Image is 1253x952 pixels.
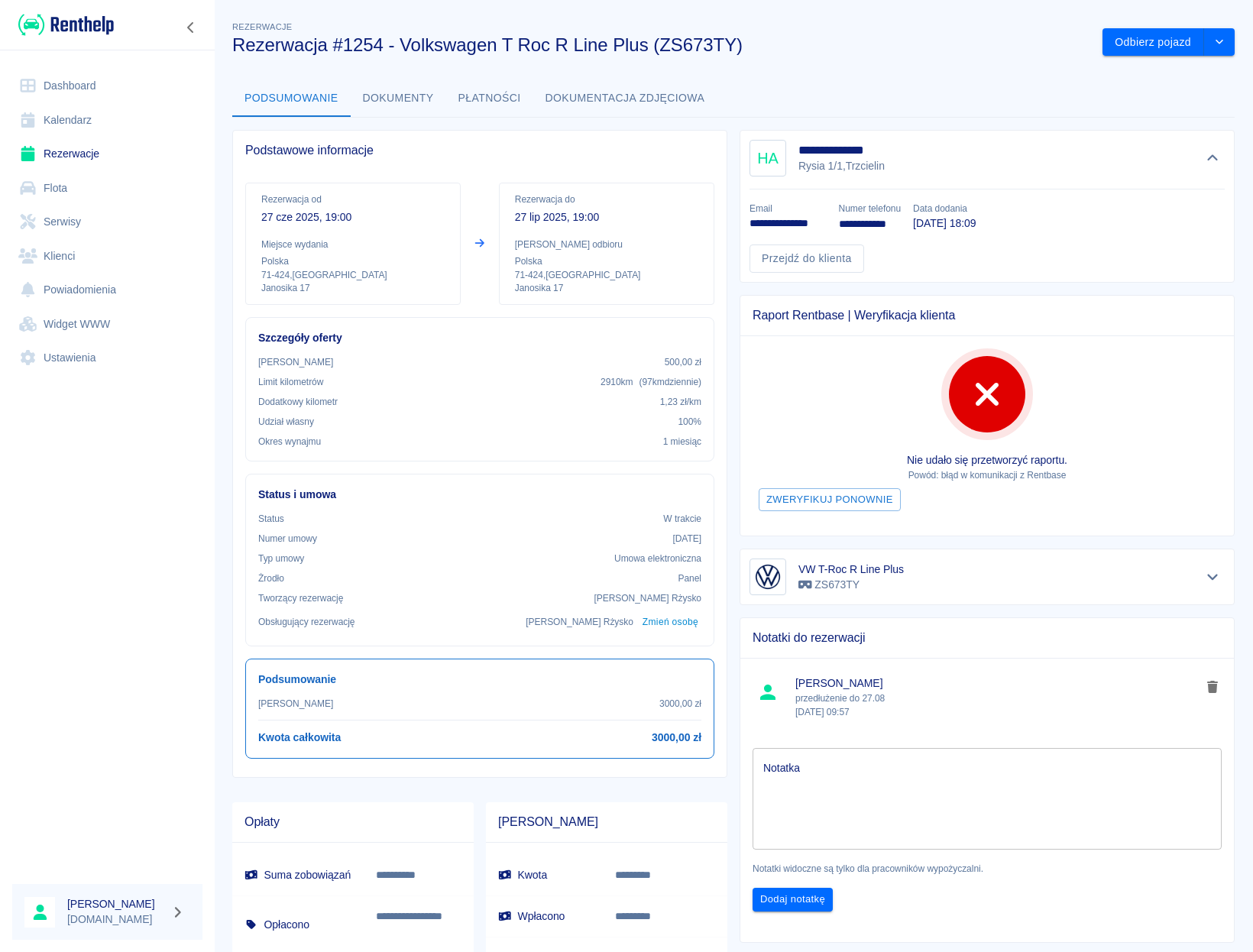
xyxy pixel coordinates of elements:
h6: Szczegóły oferty [258,330,701,346]
a: Przejdź do klienta [750,244,864,273]
p: Rezerwacja do [515,193,698,206]
p: Dodatkowy kilometr [258,395,338,409]
p: Nie udało się przetworzyć raportu. [753,452,1222,468]
h6: Kwota [498,867,591,882]
a: Kalendarz [12,103,202,138]
h3: Rezerwacja #1254 - Volkswagen T Roc R Line Plus (ZS673TY) [232,34,1090,56]
p: 100% [678,415,701,429]
a: Klienci [12,239,202,274]
p: Notatki widoczne są tylko dla pracowników wypożyczalni. [753,862,1222,876]
a: Serwisy [12,205,202,239]
button: Ukryj szczegóły [1200,147,1225,169]
p: [PERSON_NAME] Rżysko [594,591,701,605]
h6: Wpłacono [498,908,591,924]
p: Typ umowy [258,552,304,565]
p: 500,00 zł [665,355,701,369]
p: W trakcie [663,512,701,526]
button: Pokaż szczegóły [1200,566,1225,588]
p: [DATE] 18:09 [913,215,976,232]
p: 27 lip 2025, 19:00 [515,209,698,225]
h6: VW T-Roc R Line Plus [798,562,904,577]
a: Ustawienia [12,341,202,375]
button: Dodaj notatkę [753,888,833,912]
h6: Kwota całkowita [258,730,341,746]
img: Renthelp logo [18,12,114,37]
a: Powiadomienia [12,273,202,307]
p: Data dodania [913,202,976,215]
button: Zweryfikuj ponownie [759,488,901,512]
h6: Opłacono [244,917,351,932]
p: Miejsce wydania [261,238,445,251]
a: Renthelp logo [12,12,114,37]
span: [PERSON_NAME] [498,814,715,830]
p: [PERSON_NAME] Rżysko [526,615,633,629]
button: Płatności [446,80,533,117]
button: Dokumentacja zdjęciowa [533,80,717,117]
h6: Status i umowa [258,487,701,503]
h6: Suma zobowiązań [244,867,351,882]
p: [PERSON_NAME] [258,697,333,711]
p: Obsługujący rezerwację [258,615,355,629]
span: Podstawowe informacje [245,143,714,158]
span: [PERSON_NAME] [795,675,1201,691]
p: 3000,00 zł [659,697,701,711]
p: Rezerwacja od [261,193,445,206]
p: ZS673TY [798,577,904,593]
p: Żrodło [258,572,284,585]
button: Odbierz pojazd [1102,28,1204,57]
p: Janosika 17 [261,282,445,295]
p: [PERSON_NAME] odbioru [515,238,698,251]
h6: Podsumowanie [258,672,701,688]
p: Numer telefonu [839,202,901,215]
p: [DATE] [672,532,701,546]
p: Rysia 1/1 , Trzcielin [798,158,895,174]
p: Tworzący rezerwację [258,591,343,605]
p: 27 cze 2025, 19:00 [261,209,445,225]
button: drop-down [1204,28,1235,57]
p: 1 miesiąc [663,435,701,448]
button: Dokumenty [351,80,446,117]
a: Rezerwacje [12,137,202,171]
p: [DOMAIN_NAME] [67,912,165,928]
img: Image [753,562,783,592]
p: Powód: błąd w komunikacji z Rentbase [753,468,1222,482]
button: Podsumowanie [232,80,351,117]
p: Polska [515,254,698,268]
div: HA [750,140,786,176]
p: przedłużenie do 27.08 [795,691,1201,719]
p: Polska [261,254,445,268]
p: 1,23 zł /km [660,395,701,409]
p: [PERSON_NAME] [258,355,333,369]
p: Panel [678,572,702,585]
p: Status [258,512,284,526]
p: Email [750,202,827,215]
a: Flota [12,171,202,206]
p: 71-424 , [GEOGRAPHIC_DATA] [515,268,698,282]
span: Opłaty [244,814,461,830]
button: Zmień osobę [639,611,701,633]
p: 2910 km [601,375,701,389]
p: Numer umowy [258,532,317,546]
h6: 3000,00 zł [652,730,701,746]
p: [DATE] 09:57 [795,705,1201,719]
p: 71-424 , [GEOGRAPHIC_DATA] [261,268,445,282]
button: Zwiń nawigację [180,18,202,37]
span: Raport Rentbase | Weryfikacja klienta [753,308,1222,323]
h6: [PERSON_NAME] [67,896,165,912]
span: Rezerwacje [232,22,292,31]
a: Widget WWW [12,307,202,342]
p: Okres wynajmu [258,435,321,448]
p: Janosika 17 [515,282,698,295]
a: Dashboard [12,69,202,103]
p: Udział własny [258,415,314,429]
p: Umowa elektroniczna [614,552,701,565]
p: Limit kilometrów [258,375,323,389]
span: Notatki do rezerwacji [753,630,1222,646]
span: ( 97 km dziennie ) [639,377,701,387]
button: delete note [1201,677,1224,697]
